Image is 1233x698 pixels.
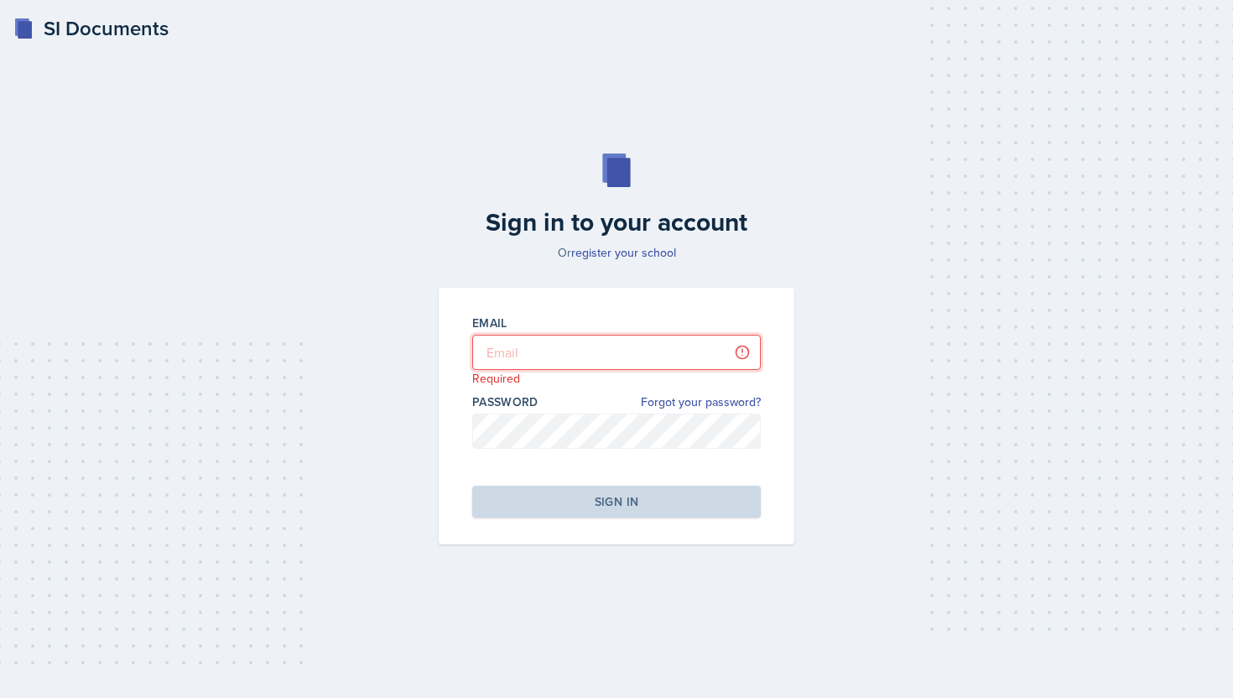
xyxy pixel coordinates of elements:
[472,393,538,410] label: Password
[595,493,638,510] div: Sign in
[429,207,804,237] h2: Sign in to your account
[472,486,761,518] button: Sign in
[472,370,761,387] p: Required
[429,244,804,261] p: Or
[472,335,761,370] input: Email
[571,244,676,261] a: register your school
[472,315,507,331] label: Email
[641,393,761,411] a: Forgot your password?
[13,13,169,44] a: SI Documents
